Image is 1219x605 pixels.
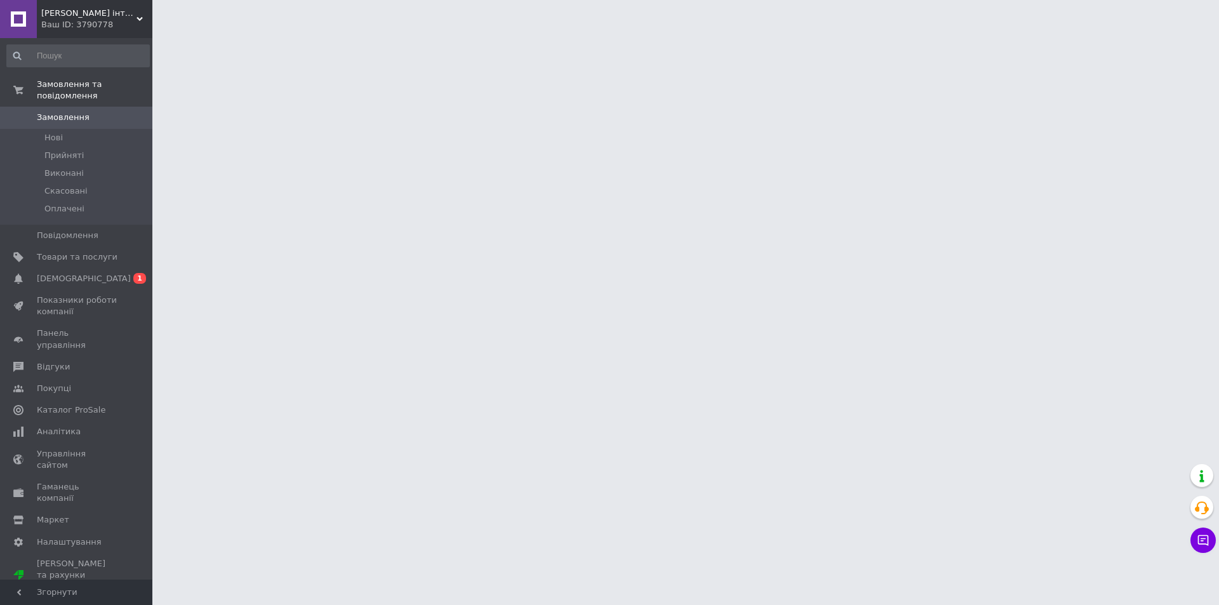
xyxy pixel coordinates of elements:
[37,328,117,350] span: Панель управління
[44,150,84,161] span: Прийняті
[37,79,152,102] span: Замовлення та повідомлення
[37,426,81,437] span: Аналітика
[44,168,84,179] span: Виконані
[41,8,137,19] span: Джесіка партс інтернет магазин автозапчастин
[44,132,63,143] span: Нові
[37,448,117,471] span: Управління сайтом
[6,44,150,67] input: Пошук
[41,19,152,30] div: Ваш ID: 3790778
[37,481,117,504] span: Гаманець компанії
[44,185,88,197] span: Скасовані
[37,536,102,548] span: Налаштування
[37,230,98,241] span: Повідомлення
[37,514,69,526] span: Маркет
[1190,528,1216,553] button: Чат з покупцем
[37,404,105,416] span: Каталог ProSale
[37,251,117,263] span: Товари та послуги
[37,383,71,394] span: Покупці
[37,295,117,317] span: Показники роботи компанії
[37,273,131,284] span: [DEMOGRAPHIC_DATA]
[37,558,117,593] span: [PERSON_NAME] та рахунки
[44,203,84,215] span: Оплачені
[37,112,90,123] span: Замовлення
[37,361,70,373] span: Відгуки
[133,273,146,284] span: 1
